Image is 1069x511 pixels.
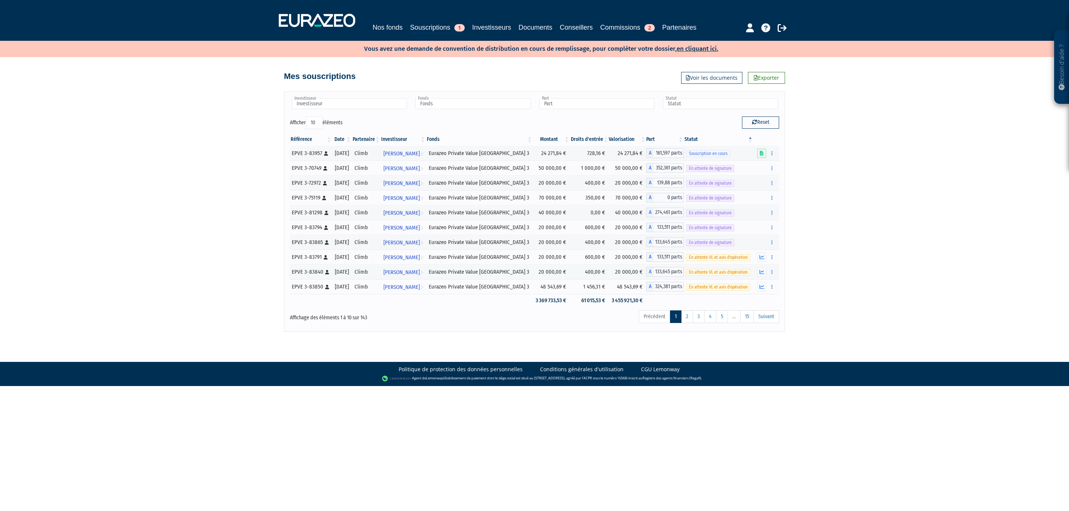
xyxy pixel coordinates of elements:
h4: Mes souscriptions [284,72,356,81]
td: Climb [352,220,381,235]
span: A [646,252,654,262]
td: Climb [352,146,381,161]
span: En attente de signature [686,210,734,217]
a: Politique de protection des données personnelles [399,366,523,373]
span: [PERSON_NAME] [383,206,420,220]
div: EPVE 3-70749 [292,164,330,172]
a: 1 [670,310,681,323]
i: Voir l'investisseur [421,221,423,235]
a: [PERSON_NAME] [380,220,426,235]
button: Reset [742,116,779,128]
div: [DATE] [335,283,349,291]
i: [Français] Personne physique [325,285,329,289]
th: Droits d'entrée: activer pour trier la colonne par ordre croissant [570,133,609,146]
div: - Agent de (établissement de paiement dont le siège social est situé au [STREET_ADDRESS], agréé p... [7,375,1062,382]
td: 1 456,31 € [570,279,609,294]
span: A [646,163,654,173]
img: logo-lemonway.png [382,375,411,382]
a: 4 [704,310,716,323]
a: [PERSON_NAME] [380,264,426,279]
div: [DATE] [335,164,349,172]
a: 2 [681,310,693,323]
div: Affichage des éléments 1 à 10 sur 143 [290,310,487,322]
div: Eurazeo Private Value [GEOGRAPHIC_DATA] 3 [429,224,530,231]
td: 20 000,00 € [609,220,646,235]
label: Afficher éléments [290,116,343,129]
span: A [646,267,654,277]
span: En attente de signature [686,165,734,172]
span: 352,361 parts [654,163,684,173]
span: [PERSON_NAME] [383,251,420,264]
span: [PERSON_NAME] [383,177,420,190]
i: [Français] Personne physique [322,196,326,200]
i: [Français] Personne physique [324,151,328,156]
td: 24 271,84 € [533,146,570,161]
td: 48 543,69 € [533,279,570,294]
td: Climb [352,279,381,294]
th: Référence : activer pour trier la colonne par ordre croissant [290,133,332,146]
i: [Français] Personne physique [323,166,327,171]
th: Valorisation: activer pour trier la colonne par ordre croissant [609,133,646,146]
i: Voir l'investisseur [421,280,423,294]
span: 133,511 parts [654,252,684,262]
td: Climb [352,235,381,250]
span: 0 parts [654,193,684,202]
a: [PERSON_NAME] [380,190,426,205]
span: [PERSON_NAME] [383,147,420,161]
i: [Français] Personne physique [324,255,328,260]
td: 40 000,00 € [533,205,570,220]
td: 600,00 € [570,220,609,235]
div: A - Eurazeo Private Value Europe 3 [646,148,684,158]
td: 70 000,00 € [533,190,570,205]
td: 20 000,00 € [609,250,646,264]
td: 50 000,00 € [609,161,646,175]
div: [DATE] [335,253,349,261]
div: EPVE 3-83794 [292,224,330,231]
a: [PERSON_NAME] [380,250,426,264]
span: En attente de signature [686,239,734,246]
a: Exporter [748,72,785,84]
span: En attente VL et avis d'opération [686,269,750,276]
a: Voir les documents [681,72,742,84]
span: Souscription en cours [686,150,730,157]
span: 2 [644,24,655,32]
span: 133,645 parts [654,267,684,277]
div: Eurazeo Private Value [GEOGRAPHIC_DATA] 3 [429,238,530,246]
div: [DATE] [335,209,349,217]
span: 133,511 parts [654,222,684,232]
span: [PERSON_NAME] [383,162,420,175]
span: En attente de signature [686,180,734,187]
a: Souscriptions1 [410,22,465,34]
th: Part: activer pour trier la colonne par ordre croissant [646,133,684,146]
td: 20 000,00 € [533,175,570,190]
a: 5 [716,310,728,323]
td: Climb [352,250,381,264]
th: Partenaire: activer pour trier la colonne par ordre croissant [352,133,381,146]
div: EPVE 3-83840 [292,268,330,276]
div: Eurazeo Private Value [GEOGRAPHIC_DATA] 3 [429,268,530,276]
th: Fonds: activer pour trier la colonne par ordre croissant [426,133,533,146]
div: A - Eurazeo Private Value Europe 3 [646,178,684,188]
span: [PERSON_NAME] [383,221,420,235]
div: Eurazeo Private Value [GEOGRAPHIC_DATA] 3 [429,149,530,157]
img: 1732889491-logotype_eurazeo_blanc_rvb.png [279,14,355,27]
td: Climb [352,264,381,279]
td: 20 000,00 € [609,264,646,279]
div: EPVE 3-72972 [292,179,330,187]
th: Montant: activer pour trier la colonne par ordre croissant [533,133,570,146]
td: Climb [352,190,381,205]
div: Eurazeo Private Value [GEOGRAPHIC_DATA] 3 [429,179,530,187]
td: 20 000,00 € [609,235,646,250]
div: A - Eurazeo Private Value Europe 3 [646,193,684,202]
span: 324,381 parts [654,282,684,291]
div: EPVE 3-83957 [292,149,330,157]
i: Voir l'investisseur [421,236,423,250]
a: [PERSON_NAME] [380,279,426,294]
a: [PERSON_NAME] [380,161,426,175]
td: 728,16 € [570,146,609,161]
i: [Français] Personne physique [325,270,329,274]
span: A [646,237,654,247]
div: Eurazeo Private Value [GEOGRAPHIC_DATA] 3 [429,164,530,172]
div: Eurazeo Private Value [GEOGRAPHIC_DATA] 3 [429,283,530,291]
a: Nos fonds [373,22,403,33]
